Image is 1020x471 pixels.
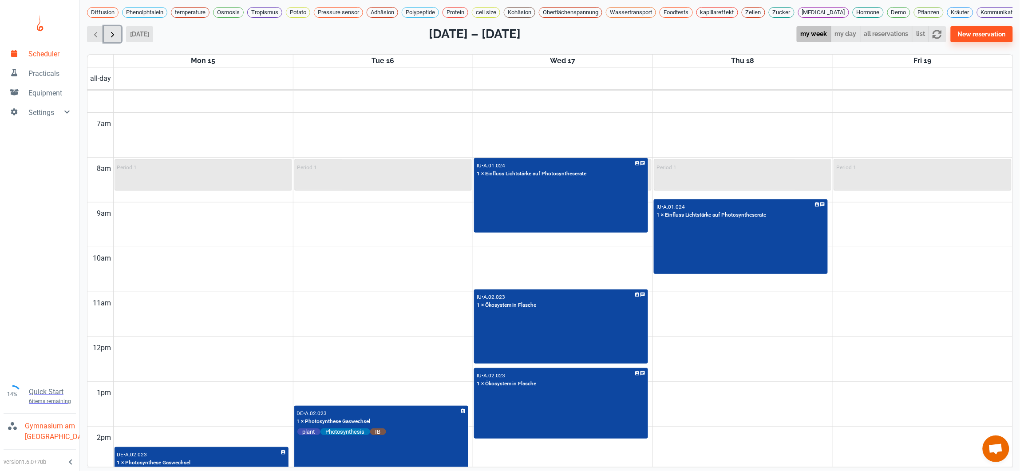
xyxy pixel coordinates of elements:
[697,8,738,17] span: kapillareffekt
[539,8,602,17] span: Oberflächenspannung
[286,7,310,18] div: Potato
[606,7,656,18] div: Wassertransport
[117,164,137,170] p: Period 1
[314,7,363,18] div: Pressure sensor
[122,7,167,18] div: Phenolphtalein
[769,8,794,17] span: Zucker
[742,7,765,18] div: Zellen
[477,294,483,300] p: IU •
[402,7,439,18] div: Polypeptide
[660,8,692,17] span: Foodtests
[548,55,577,67] a: September 17, 2025
[696,7,738,18] div: kapillareffekt
[797,26,831,43] button: my week
[912,55,933,67] a: September 19, 2025
[286,8,310,17] span: Potato
[87,7,119,18] div: Diffusion
[483,372,505,379] p: A.02.023
[472,7,500,18] div: cell size
[929,26,946,43] button: refresh
[477,162,483,169] p: IU •
[87,8,118,17] span: Diffusion
[247,7,282,18] div: Tropismus
[305,410,327,416] p: A.02.023
[888,8,910,17] span: Demo
[95,158,113,180] div: 8am
[742,8,765,17] span: Zellen
[477,372,483,379] p: IU •
[429,25,521,44] h2: [DATE] – [DATE]
[370,55,396,67] a: September 16, 2025
[297,418,371,426] p: 1 × Photosynthese Gaswechsel
[887,7,910,18] div: Demo
[126,26,153,42] button: [DATE]
[912,26,929,43] button: list
[483,294,505,300] p: A.02.023
[853,8,883,17] span: Hormone
[914,7,944,18] div: Pflanzen
[504,8,535,17] span: Kohäsion
[95,113,113,135] div: 7am
[914,8,943,17] span: Pflanzen
[836,164,856,170] p: Period 1
[367,8,398,17] span: Adhäsion
[656,204,663,210] p: IU •
[126,451,147,458] p: A.02.023
[443,7,468,18] div: Protein
[402,8,439,17] span: Polypeptide
[860,26,913,43] button: all reservations
[123,8,167,17] span: Phenolphtalein
[472,8,500,17] span: cell size
[248,8,282,17] span: Tropismus
[117,451,126,458] p: DE •
[504,7,535,18] div: Kohäsion
[117,459,191,467] p: 1 × Photosynthese Gaswechsel
[95,427,113,449] div: 2pm
[314,8,363,17] span: Pressure sensor
[91,247,113,269] div: 10am
[213,8,243,17] span: Osmosis
[951,26,1013,42] button: New reservation
[769,7,795,18] div: Zucker
[483,162,505,169] p: A.01.024
[89,73,113,84] span: all-day
[370,428,386,435] span: IB
[799,8,849,17] span: [MEDICAL_DATA]
[656,164,676,170] p: Period 1
[367,7,398,18] div: Adhäsion
[798,7,849,18] div: [MEDICAL_DATA]
[171,7,210,18] div: temperature
[477,380,537,388] p: 1 × Ökosystem in Flasche
[443,8,468,17] span: Protein
[95,382,113,404] div: 1pm
[948,8,973,17] span: Kräuter
[91,292,113,314] div: 11am
[947,7,973,18] div: Kräuter
[853,7,884,18] div: Hormone
[297,164,317,170] p: Period 1
[87,26,104,43] button: Previous week
[660,7,693,18] div: Foodtests
[91,337,113,359] div: 12pm
[95,202,113,225] div: 9am
[320,428,370,435] span: Photosynthesis
[477,301,537,309] p: 1 × Ökosystem in Flasche
[831,26,861,43] button: my day
[539,7,602,18] div: Oberflächenspannung
[477,170,586,178] p: 1 × Einfluss Lichtstärke auf Photosyntheserate
[606,8,656,17] span: Wassertransport
[983,435,1009,462] div: Chat öffnen
[663,204,685,210] p: A.01.024
[297,410,305,416] p: DE •
[104,26,121,43] button: Next week
[297,428,320,435] span: plant
[213,7,244,18] div: Osmosis
[729,55,756,67] a: September 18, 2025
[171,8,209,17] span: temperature
[656,211,766,219] p: 1 × Einfluss Lichtstärke auf Photosyntheserate
[189,55,217,67] a: September 15, 2025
